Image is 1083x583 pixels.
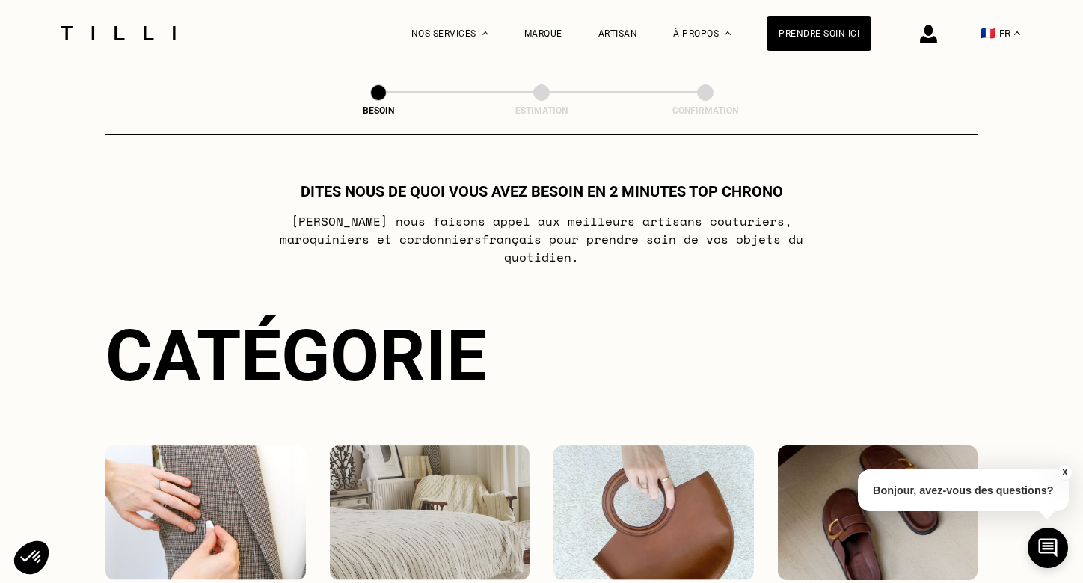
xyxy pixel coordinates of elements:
button: X [1057,464,1072,481]
p: [PERSON_NAME] nous faisons appel aux meilleurs artisans couturiers , maroquiniers et cordonniers ... [245,212,838,266]
img: Logo du service de couturière Tilli [55,26,181,40]
h1: Dites nous de quoi vous avez besoin en 2 minutes top chrono [301,182,783,200]
a: Marque [524,28,562,39]
div: Estimation [467,105,616,116]
img: Accessoires [553,445,754,580]
span: 🇫🇷 [981,26,995,40]
a: Artisan [598,28,638,39]
img: Chaussures [778,445,978,580]
img: Menu déroulant [482,31,488,35]
div: Catégorie [105,314,978,398]
img: Vêtements [105,445,306,580]
img: Menu déroulant à propos [725,31,731,35]
div: Confirmation [631,105,780,116]
a: Prendre soin ici [767,16,871,51]
p: Bonjour, avez-vous des questions? [858,469,1069,511]
div: Besoin [304,105,453,116]
img: menu déroulant [1014,31,1020,35]
img: Intérieur [330,445,530,580]
img: icône connexion [920,25,937,43]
